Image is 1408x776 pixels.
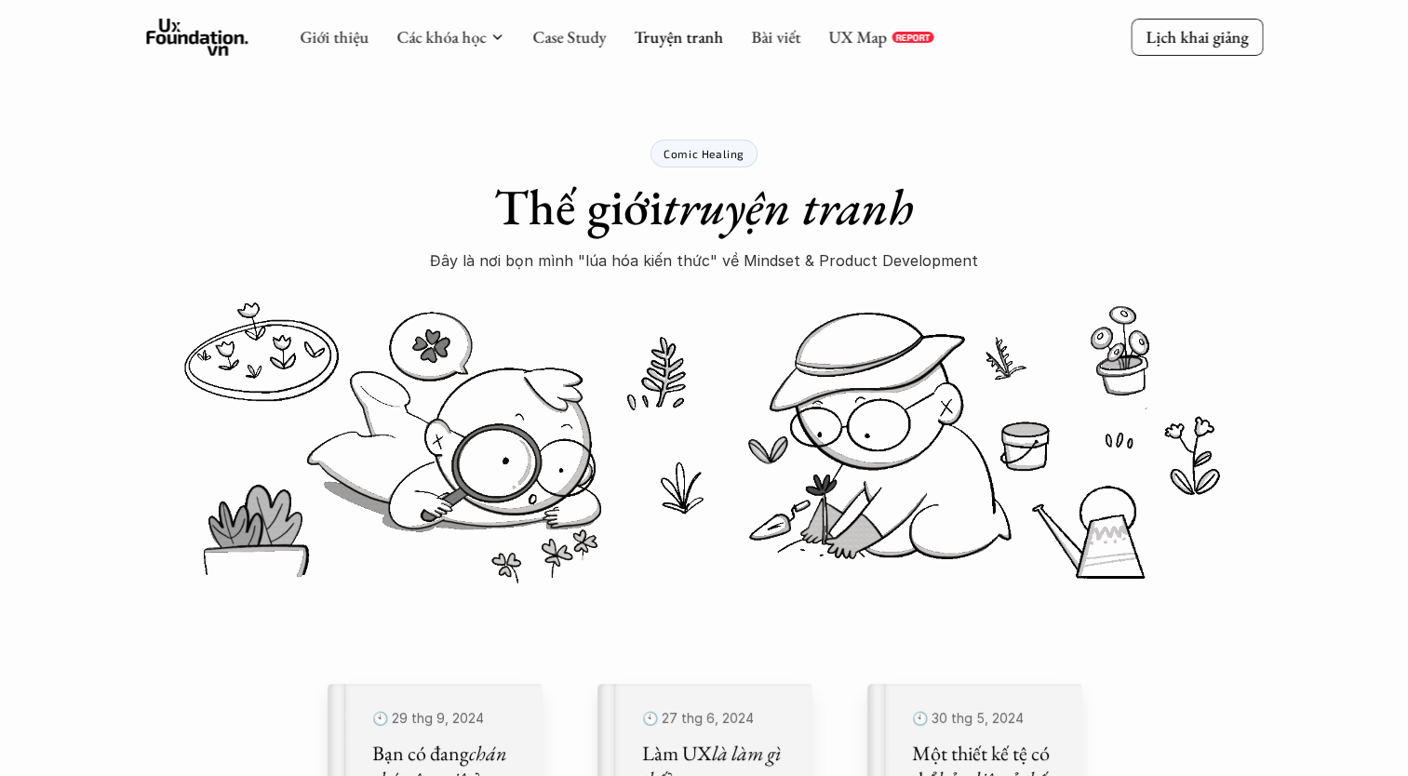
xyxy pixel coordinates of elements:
[430,247,978,274] p: Đây là nơi bọn mình "lúa hóa kiến thức" về Mindset & Product Development
[494,177,914,237] h1: Thế giới
[892,32,933,43] a: REPORT
[751,26,800,47] a: Bài viết
[634,26,723,47] a: Truyện tranh
[1146,26,1248,47] p: Lịch khai giảng
[828,26,887,47] a: UX Map
[912,706,1059,731] p: 🕙 30 thg 5, 2024
[895,32,930,43] p: REPORT
[300,26,369,47] a: Giới thiệu
[664,147,744,160] p: Comic Healing
[1131,19,1263,55] a: Lịch khai giảng
[396,26,486,47] a: Các khóa học
[642,706,789,731] p: 🕙 27 thg 6, 2024
[372,706,519,731] p: 🕙 29 thg 9, 2024
[663,174,914,239] em: truyện tranh
[532,26,606,47] a: Case Study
